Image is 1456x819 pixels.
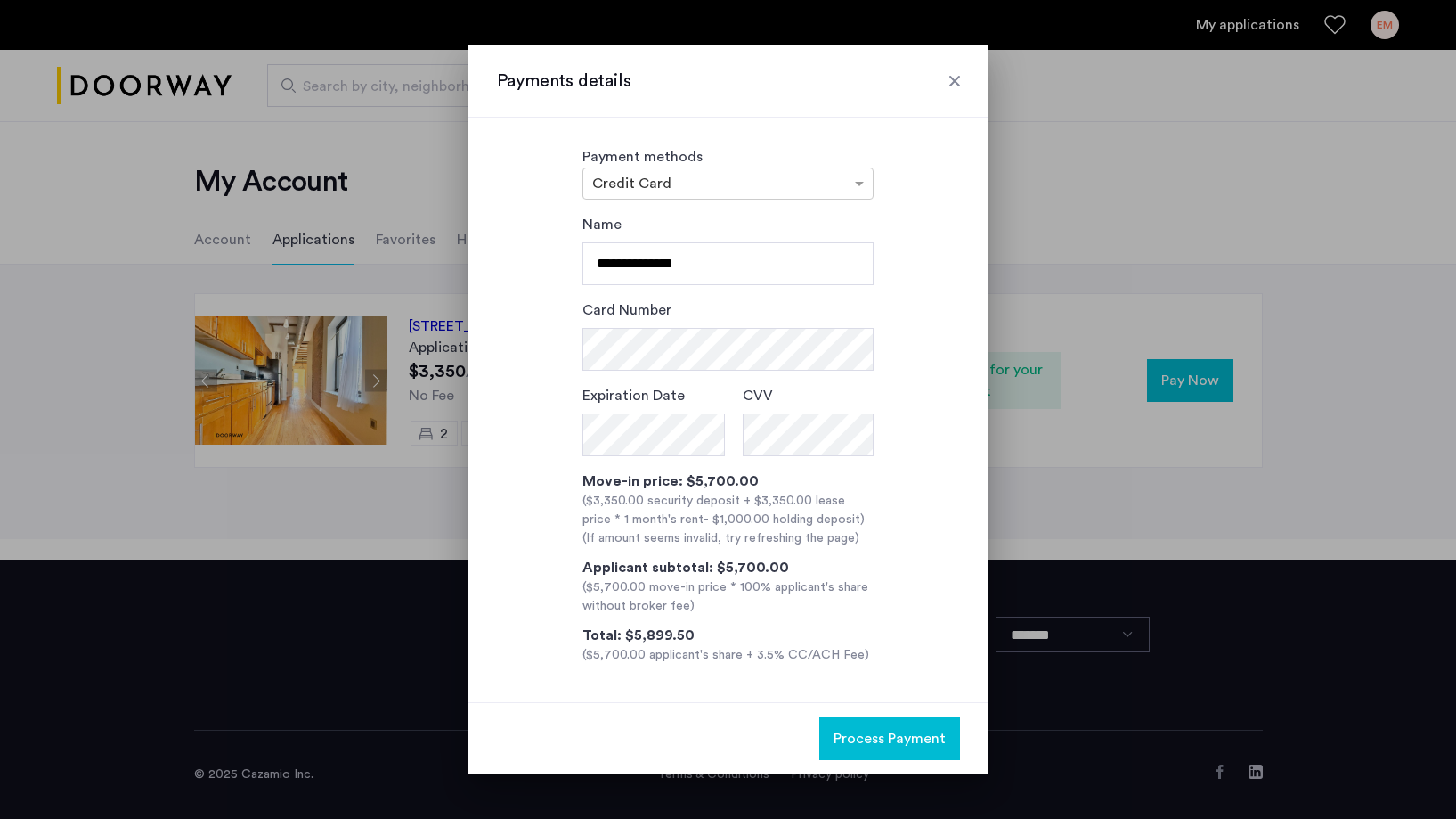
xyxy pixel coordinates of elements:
div: Applicant subtotal: $5,700.00 [582,557,874,578]
h3: Payments details [497,69,960,94]
div: ($5,700.00 move-in price * 100% applicant's share without broker fee) [582,578,874,616]
button: button [819,717,960,760]
span: Total: $5,899.50 [582,628,695,643]
label: Card Number [582,299,671,321]
div: (If amount seems invalid, try refreshing the page) [582,529,874,548]
div: ($3,350.00 security deposit + $3,350.00 lease price * 1 month's rent ) [582,492,874,529]
label: Expiration Date [582,385,685,406]
label: Name [582,214,622,235]
span: - $1,000.00 holding deposit [704,513,860,526]
div: ($5,700.00 applicant's share + 3.5% CC/ACH Fee) [582,646,874,665]
span: Process Payment [834,728,946,749]
label: CVV [743,385,773,406]
div: Move-in price: $5,700.00 [582,471,874,492]
label: Payment methods [582,150,703,164]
